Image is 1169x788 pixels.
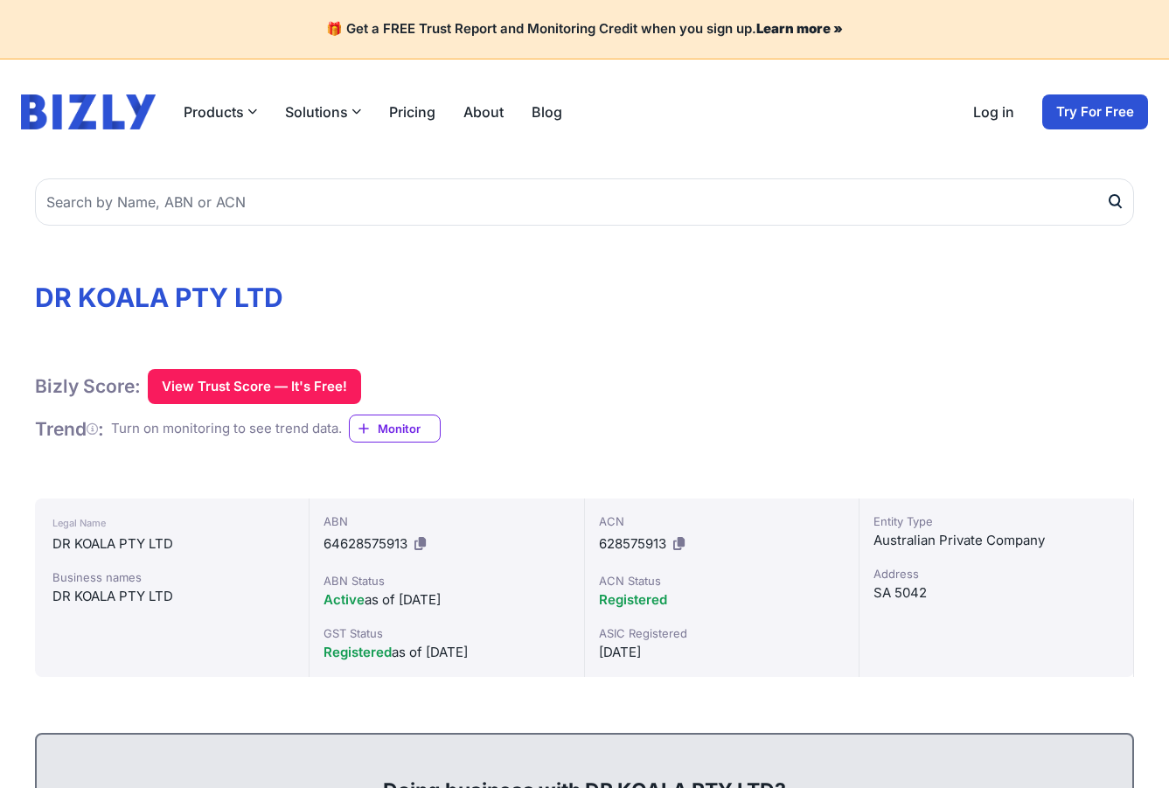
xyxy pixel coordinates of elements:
span: 628575913 [599,535,666,552]
a: Try For Free [1042,94,1148,129]
a: About [463,101,504,122]
h1: Bizly Score: [35,374,141,398]
div: as of [DATE] [324,642,569,663]
div: Legal Name [52,513,291,533]
button: Products [184,101,257,122]
div: as of [DATE] [324,589,569,610]
div: Address [873,565,1119,582]
span: Registered [599,591,667,608]
a: Monitor [349,415,441,443]
div: DR KOALA PTY LTD [52,533,291,554]
span: 64628575913 [324,535,407,552]
span: Monitor [378,420,440,437]
div: ABN [324,513,569,530]
a: Learn more » [756,20,843,37]
div: SA 5042 [873,582,1119,603]
div: [DATE] [599,642,845,663]
a: Log in [973,101,1014,122]
button: View Trust Score — It's Free! [148,369,361,404]
input: Search by Name, ABN or ACN [35,178,1134,226]
div: ABN Status [324,572,569,589]
span: Active [324,591,365,608]
span: Registered [324,644,392,660]
a: Pricing [389,101,435,122]
a: Blog [532,101,562,122]
h1: DR KOALA PTY LTD [35,282,1134,313]
div: ASIC Registered [599,624,845,642]
div: ACN [599,513,845,530]
div: Business names [52,568,291,586]
div: GST Status [324,624,569,642]
button: Solutions [285,101,361,122]
h4: 🎁 Get a FREE Trust Report and Monitoring Credit when you sign up. [21,21,1148,38]
div: Entity Type [873,513,1119,530]
div: DR KOALA PTY LTD [52,586,291,607]
div: Turn on monitoring to see trend data. [111,419,342,439]
h1: Trend : [35,417,104,441]
div: ACN Status [599,572,845,589]
div: Australian Private Company [873,530,1119,551]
